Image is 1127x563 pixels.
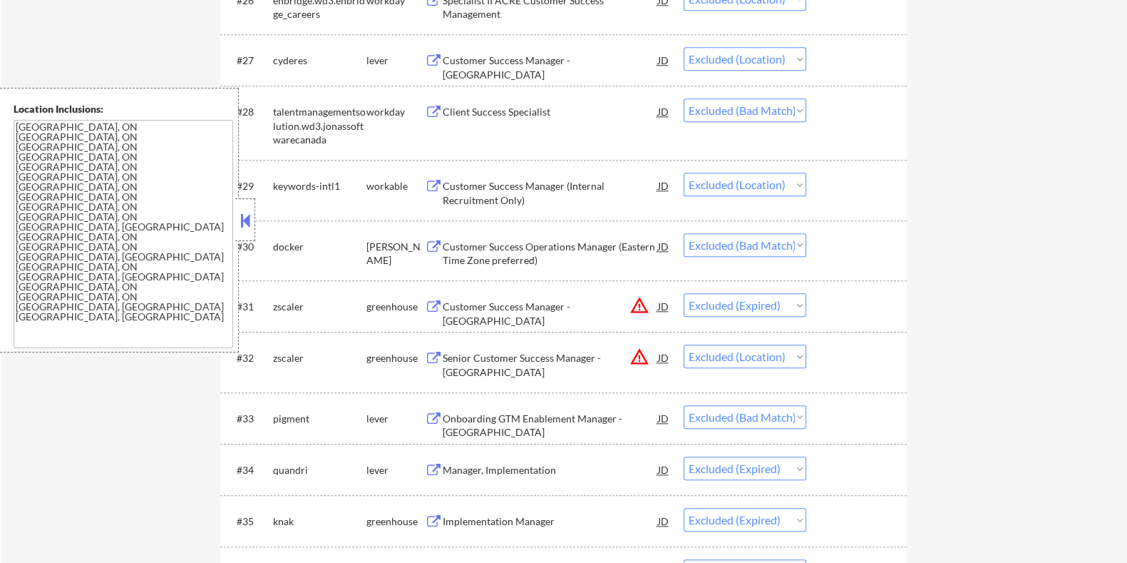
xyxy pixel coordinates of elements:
[442,412,657,440] div: Onboarding GTM Enablement Manager - [GEOGRAPHIC_DATA]
[272,463,366,477] div: quandri
[656,345,670,370] div: JD
[236,463,261,477] div: #34
[366,412,424,426] div: lever
[442,179,657,207] div: Customer Success Manager (Internal Recruitment Only)
[366,514,424,529] div: greenhouse
[272,179,366,193] div: keywords-intl1
[366,105,424,119] div: workday
[366,179,424,193] div: workable
[366,240,424,268] div: [PERSON_NAME]
[366,463,424,477] div: lever
[272,514,366,529] div: knak
[656,47,670,73] div: JD
[656,98,670,124] div: JD
[236,351,261,365] div: #32
[366,54,424,68] div: lever
[272,54,366,68] div: cyderes
[14,102,233,116] div: Location Inclusions:
[236,54,261,68] div: #27
[272,300,366,314] div: zscaler
[442,300,657,328] div: Customer Success Manager - [GEOGRAPHIC_DATA]
[442,240,657,268] div: Customer Success Operations Manager (Eastern Time Zone preferred)
[629,295,649,315] button: warning_amber
[272,412,366,426] div: pigment
[366,351,424,365] div: greenhouse
[236,412,261,426] div: #33
[656,233,670,259] div: JD
[272,240,366,254] div: docker
[656,457,670,482] div: JD
[366,300,424,314] div: greenhouse
[656,293,670,319] div: JD
[442,351,657,379] div: Senior Customer Success Manager - [GEOGRAPHIC_DATA]
[656,173,670,198] div: JD
[236,514,261,529] div: #35
[629,347,649,367] button: warning_amber
[272,351,366,365] div: zscaler
[272,105,366,147] div: talentmanagementsolution.wd3.jonassoftwarecanada
[442,54,657,81] div: Customer Success Manager - [GEOGRAPHIC_DATA]
[442,463,657,477] div: Manager, Implementation
[656,405,670,431] div: JD
[442,105,657,119] div: Client Success Specialist
[442,514,657,529] div: Implementation Manager
[656,508,670,534] div: JD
